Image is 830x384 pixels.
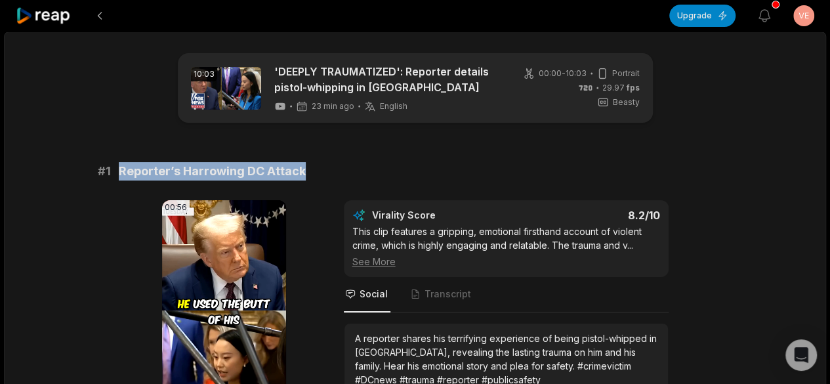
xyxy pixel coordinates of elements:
[98,162,111,181] span: # 1
[372,209,513,222] div: Virality Score
[785,339,817,371] div: Open Intercom Messenger
[425,288,471,301] span: Transcript
[119,162,306,181] span: Reporter’s Harrowing DC Attack
[612,68,640,79] span: Portrait
[352,224,660,268] div: This clip features a gripping, emotional firsthand account of violent crime, which is highly enga...
[669,5,736,27] button: Upgrade
[519,209,660,222] div: 8.2 /10
[602,82,640,94] span: 29.97
[380,101,407,112] span: English
[360,288,388,301] span: Social
[274,64,501,95] a: 'DEEPLY TRAUMATIZED': Reporter details pistol-whipping in [GEOGRAPHIC_DATA]
[613,96,640,108] span: Beasty
[627,83,640,93] span: fps
[539,68,587,79] span: 00:00 - 10:03
[352,255,660,268] div: See More
[344,277,669,312] nav: Tabs
[312,101,354,112] span: 23 min ago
